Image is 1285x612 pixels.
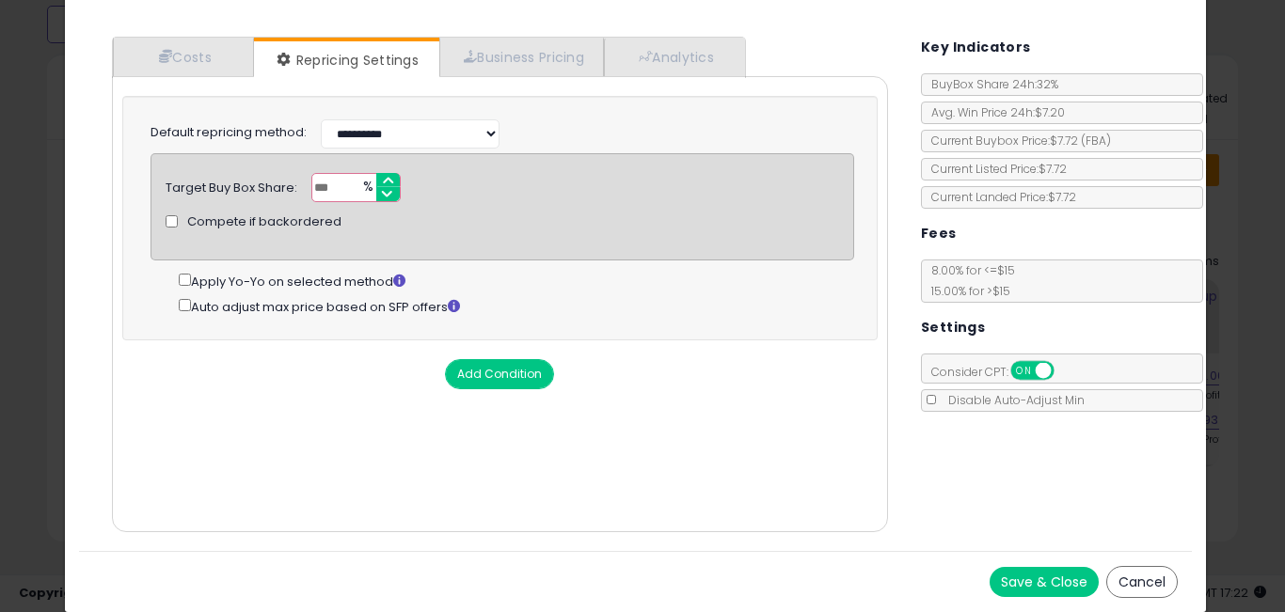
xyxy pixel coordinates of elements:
span: Avg. Win Price 24h: $7.20 [922,104,1065,120]
a: Costs [113,38,254,76]
span: % [352,174,382,202]
label: Default repricing method: [151,124,307,142]
div: Target Buy Box Share: [166,173,297,197]
a: Repricing Settings [254,41,438,79]
span: 15.00 % for > $15 [922,283,1010,299]
span: ON [1012,363,1036,379]
span: BuyBox Share 24h: 32% [922,76,1058,92]
span: Current Buybox Price: [922,133,1111,149]
div: Apply Yo-Yo on selected method [179,270,854,291]
span: ( FBA ) [1081,133,1111,149]
span: Disable Auto-Adjust Min [939,392,1085,408]
button: Cancel [1106,566,1178,598]
span: Current Landed Price: $7.72 [922,189,1076,205]
span: Compete if backordered [187,213,341,231]
button: Add Condition [445,359,554,389]
div: Auto adjust max price based on SFP offers [179,295,854,317]
a: Business Pricing [439,38,604,76]
a: Analytics [604,38,743,76]
button: Save & Close [990,567,1099,597]
h5: Fees [921,222,957,245]
span: 8.00 % for <= $15 [922,262,1015,299]
h5: Settings [921,316,985,339]
span: $7.72 [1050,133,1111,149]
span: Current Listed Price: $7.72 [922,161,1067,177]
span: OFF [1051,363,1081,379]
span: Consider CPT: [922,364,1079,380]
h5: Key Indicators [921,36,1031,59]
